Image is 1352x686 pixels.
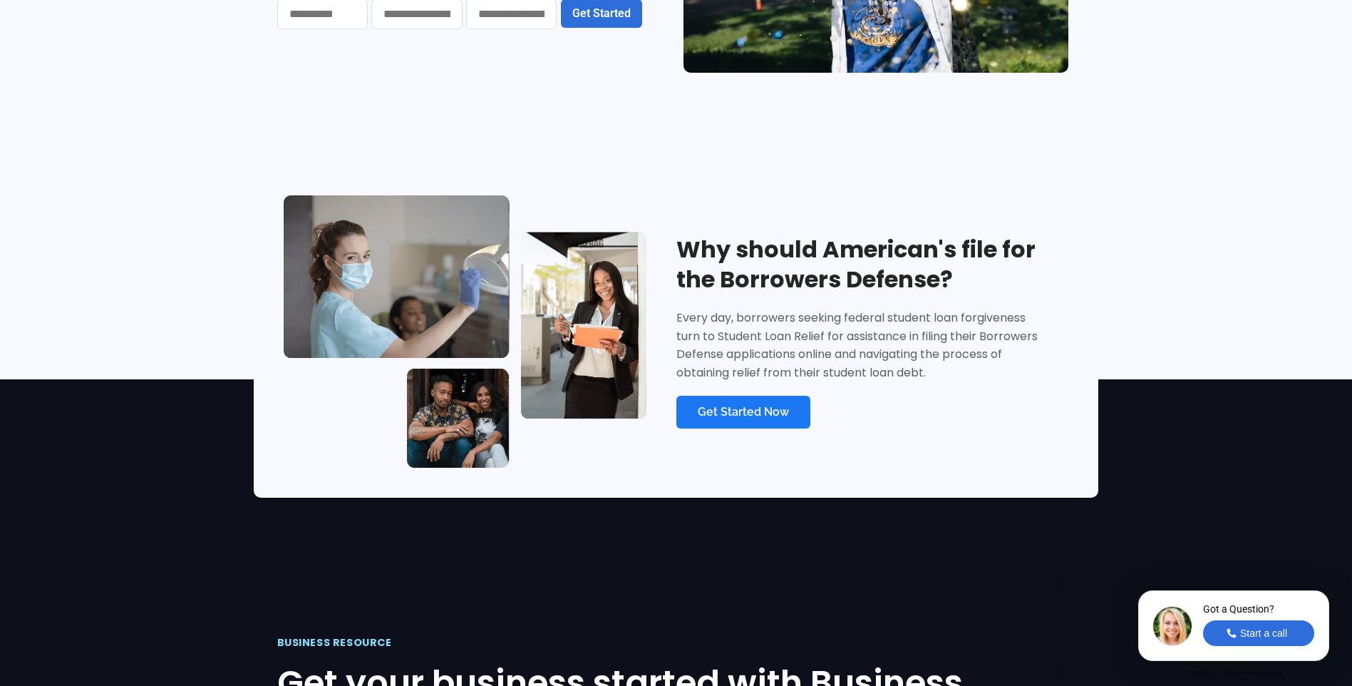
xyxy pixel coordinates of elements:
a: Get Started Now [676,396,810,429]
h2: BUSINESS RESOURCE [277,638,1075,649]
img: Student Loans [284,195,646,467]
h2: Why should American's file for the Borrowers Defense? [676,235,1042,295]
span: Get Started Now [698,406,789,418]
h2: Every day, borrowers seeking federal student loan forgiveness turn to Student Loan Relief for ass... [676,309,1042,382]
